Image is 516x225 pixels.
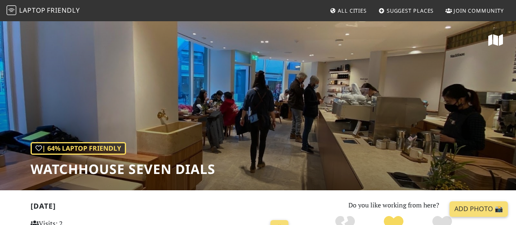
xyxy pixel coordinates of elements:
[387,7,434,14] span: Suggest Places
[7,5,16,15] img: LaptopFriendly
[31,142,126,155] div: | 64% Laptop Friendly
[338,7,367,14] span: All Cities
[302,200,486,211] p: Do you like working from here?
[442,3,507,18] a: Join Community
[7,4,80,18] a: LaptopFriendly LaptopFriendly
[375,3,437,18] a: Suggest Places
[450,201,508,217] a: Add Photo 📸
[454,7,504,14] span: Join Community
[31,161,215,177] h1: WatchHouse Seven Dials
[19,6,46,15] span: Laptop
[31,202,292,214] h2: [DATE]
[326,3,370,18] a: All Cities
[47,6,80,15] span: Friendly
